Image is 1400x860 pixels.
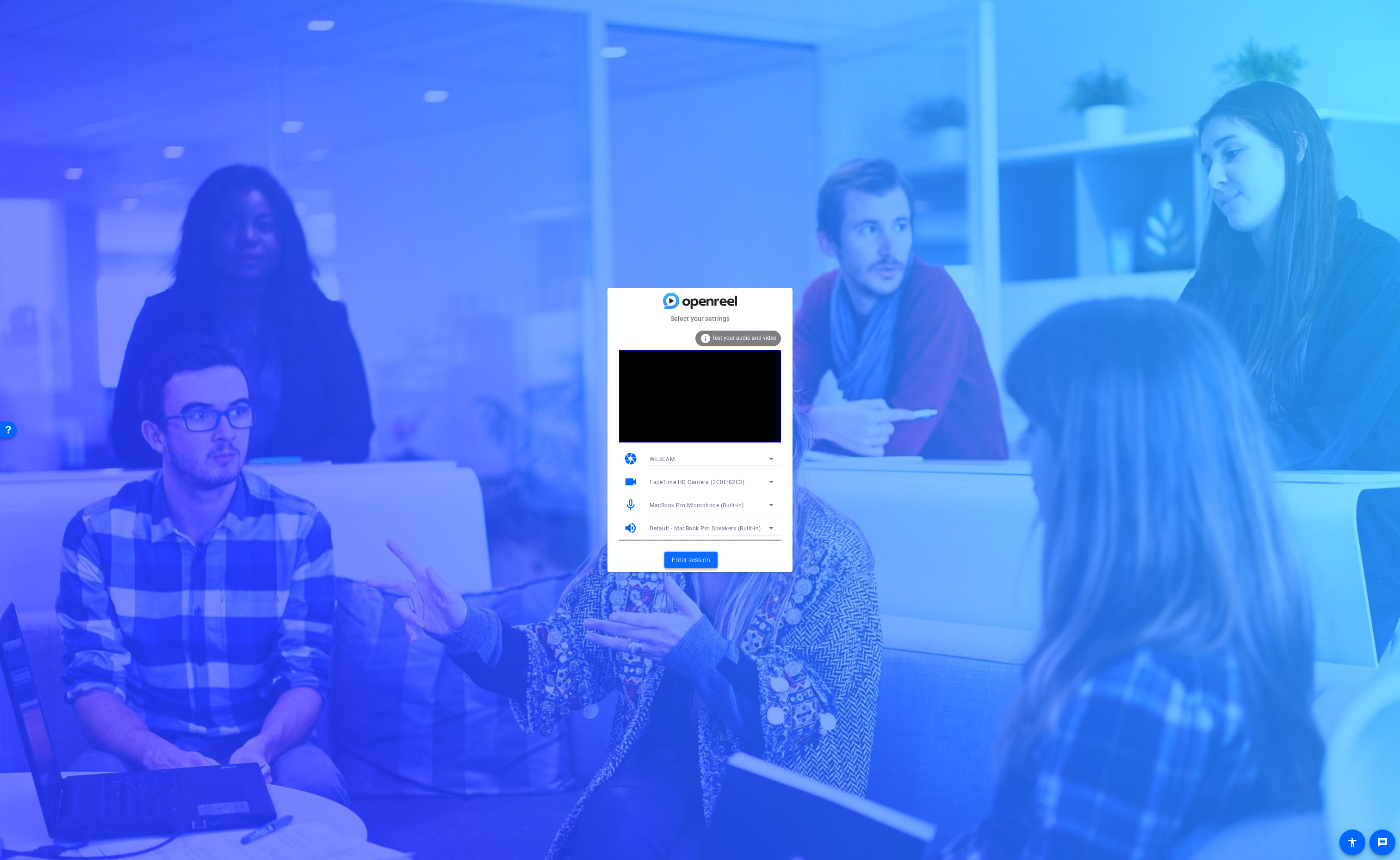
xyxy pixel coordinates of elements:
mat-icon: mic_none [624,498,638,512]
span: WEBCAM [650,456,675,462]
span: Enter session [672,555,710,565]
span: Test your audio and video [712,335,776,341]
span: MacBook Pro Microphone (Built-in) [650,502,744,509]
mat-icon: message [1377,837,1388,848]
mat-icon: volume_up [624,521,638,535]
button: Enter session [664,552,718,568]
span: FaceTime HD Camera (2C0E:82E3) [650,479,744,485]
img: blue-gradient.svg [663,293,737,309]
mat-icon: camera [624,452,638,466]
mat-card-subtitle: Select your settings [607,313,793,324]
mat-icon: accessibility [1347,837,1358,848]
mat-icon: videocam [624,475,638,489]
mat-icon: info [700,333,711,344]
span: Default - MacBook Pro Speakers (Built-in) [650,525,761,532]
